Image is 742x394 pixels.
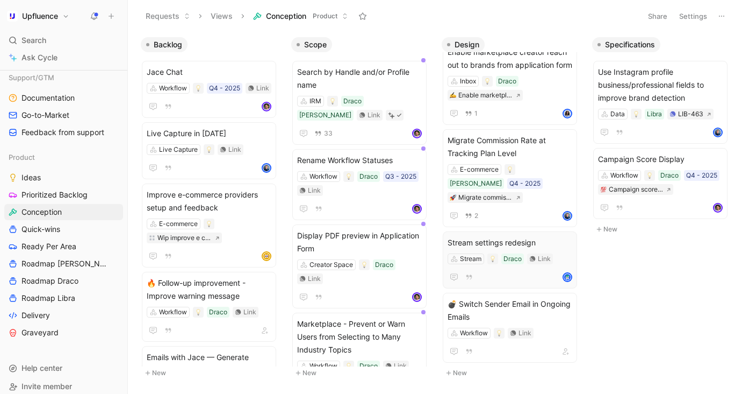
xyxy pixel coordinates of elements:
div: [PERSON_NAME] [299,110,351,121]
a: Improve e-commerce providers setup and feedbackE-commerceWip improve e commerce providers setup a... [142,184,276,268]
button: 2 [463,210,480,222]
a: Use Instagram profile business/professional fields to improve brand detectionDataLibraLIB-463avatar [593,61,727,144]
button: New [442,367,583,379]
button: Settings [674,9,712,24]
div: 💡 [204,144,214,155]
a: Prioritized Backlog [4,187,123,203]
img: 💡 [646,172,653,179]
span: Go-to-Market [21,110,69,121]
a: 💣 Switch Sender Email in Ongoing EmailsWorkflowLink [443,293,577,363]
div: Workflow [159,83,187,94]
a: Display PDF preview in Application FormCreator SpaceDracoLinkavatar [292,224,427,308]
span: Display PDF preview in Application Form [297,229,422,255]
span: Emails with Jace — Generate emails before the brand wanna reply [147,351,271,390]
img: avatar [564,212,571,220]
img: 💡 [345,173,352,180]
div: Draco [660,170,679,181]
button: Share [643,9,672,24]
a: Quick-wins [4,221,123,237]
img: avatar [564,110,571,117]
div: 💡 [193,83,204,94]
div: Live Capture [159,144,198,155]
div: Draco [359,361,378,371]
img: avatar [413,130,421,137]
div: Link [518,328,531,339]
img: 💡 [345,363,352,369]
div: DesignNew [437,32,588,385]
div: [PERSON_NAME] [450,178,502,189]
div: Migrate commission rate at tracking plan and orders level [458,192,513,203]
span: Scope [304,39,327,50]
div: Inbox [460,76,476,87]
img: 💡 [496,330,502,336]
button: New [592,223,734,236]
span: Prioritized Backlog [21,189,88,200]
span: Specifications [605,39,655,50]
div: 💡 [487,254,498,264]
span: Invite member [21,382,72,391]
div: Link [308,185,321,196]
div: Draco [343,96,362,107]
div: Wip improve e commerce providers setup and feedback [157,233,212,243]
span: Rename Workflow Statuses [297,154,422,167]
div: Support/GTM [4,69,123,86]
div: E-commerce [159,219,198,229]
div: Q4 - 2025 [509,178,541,189]
img: avatar [714,204,722,212]
div: Draco [359,171,378,182]
span: Improve e-commerce providers setup and feedback [147,188,271,214]
a: Go-to-Market [4,107,123,123]
div: LIB-463 [678,109,703,119]
span: 🔥 Follow-up improvement - Improve warning message [147,277,271,302]
button: UpfluenceUpfluence [4,9,72,24]
div: 💡 [343,361,354,371]
img: 💡 [195,309,201,315]
span: Roadmap Draco [21,276,78,286]
div: Workflow [309,361,337,371]
span: Search [21,34,46,47]
span: 33 [324,130,333,137]
img: 💡 [329,98,336,104]
div: Product [4,149,123,165]
div: 💡 [343,171,354,182]
a: Stream settings redesignStreamDracoLinkavatar [443,231,577,289]
button: New [291,367,433,379]
div: Workflow [309,171,337,182]
a: Jace ChatWorkflowQ4 - 2025Linkavatar [142,61,276,118]
div: 💡 [505,164,515,175]
a: Ready Per Area [4,238,123,255]
a: Rename Workflow StatusesWorkflowDracoQ3 - 2025Linkavatar [292,149,427,220]
span: Campaign Score Display [598,153,723,166]
div: Draco [375,259,393,270]
div: Workflow [159,307,187,318]
div: IRM [309,96,321,107]
div: Libra [647,109,662,119]
img: avatar [263,252,270,260]
div: Campaign score display [609,184,663,195]
span: Ideas [21,172,41,183]
a: Delivery [4,307,123,323]
span: Roadmap [PERSON_NAME] [21,258,109,269]
span: Support/GTM [9,72,54,83]
button: Backlog [141,37,188,52]
div: Data [610,109,625,119]
a: Live Capture in [DATE]Live CaptureLinkavatar [142,122,276,179]
div: 💡 [359,259,370,270]
button: Views [206,8,237,24]
img: avatar [263,103,270,110]
a: Graveyard [4,325,123,341]
button: Scope [291,37,332,52]
span: Product [313,11,337,22]
div: 💡 [631,109,642,119]
div: Draco [209,307,227,318]
span: 1 [474,110,478,117]
a: 🔥 Follow-up improvement - Improve warning messageWorkflowDracoLink [142,272,276,342]
button: ConceptionProduct [248,8,353,24]
img: 🚀 [450,194,456,201]
div: 💡 [494,328,505,339]
span: Ready Per Area [21,241,76,252]
img: 💡 [507,166,513,173]
span: Search by Handle and/or Profile name [297,66,422,92]
div: Help center [4,360,123,376]
a: Roadmap Draco [4,273,123,289]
